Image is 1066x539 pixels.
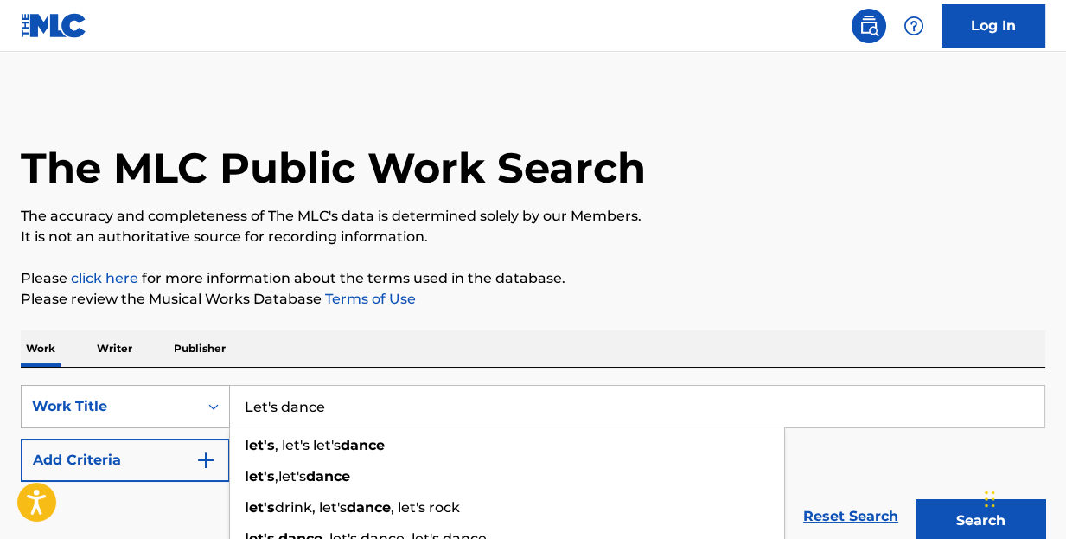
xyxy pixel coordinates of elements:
button: Add Criteria [21,439,230,482]
img: help [903,16,924,36]
strong: let's [245,499,275,516]
strong: let's [245,437,275,453]
img: search [859,16,879,36]
p: Please review the Musical Works Database [21,289,1045,310]
p: It is not an authoritative source for recording information. [21,227,1045,247]
p: Publisher [169,330,231,367]
span: , let's let's [275,437,341,453]
a: Log In [942,4,1045,48]
p: Writer [92,330,137,367]
p: Please for more information about the terms used in the database. [21,268,1045,289]
span: ,let's [275,468,306,484]
strong: let's [245,468,275,484]
a: Terms of Use [322,291,416,307]
div: Help [897,9,931,43]
strong: dance [306,468,350,484]
div: Drag [985,473,995,525]
a: click here [71,270,138,286]
span: , let's rock [391,499,460,516]
h1: The MLC Public Work Search [21,142,646,194]
a: Reset Search [795,497,907,536]
strong: dance [341,437,385,453]
img: 9d2ae6d4665cec9f34b9.svg [195,450,216,471]
img: MLC Logo [21,13,87,38]
p: The accuracy and completeness of The MLC's data is determined solely by our Members. [21,206,1045,227]
iframe: Chat Widget [980,456,1066,539]
span: drink, let's [275,499,347,516]
a: Public Search [852,9,886,43]
div: Work Title [32,396,188,417]
p: Work [21,330,61,367]
strong: dance [347,499,391,516]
